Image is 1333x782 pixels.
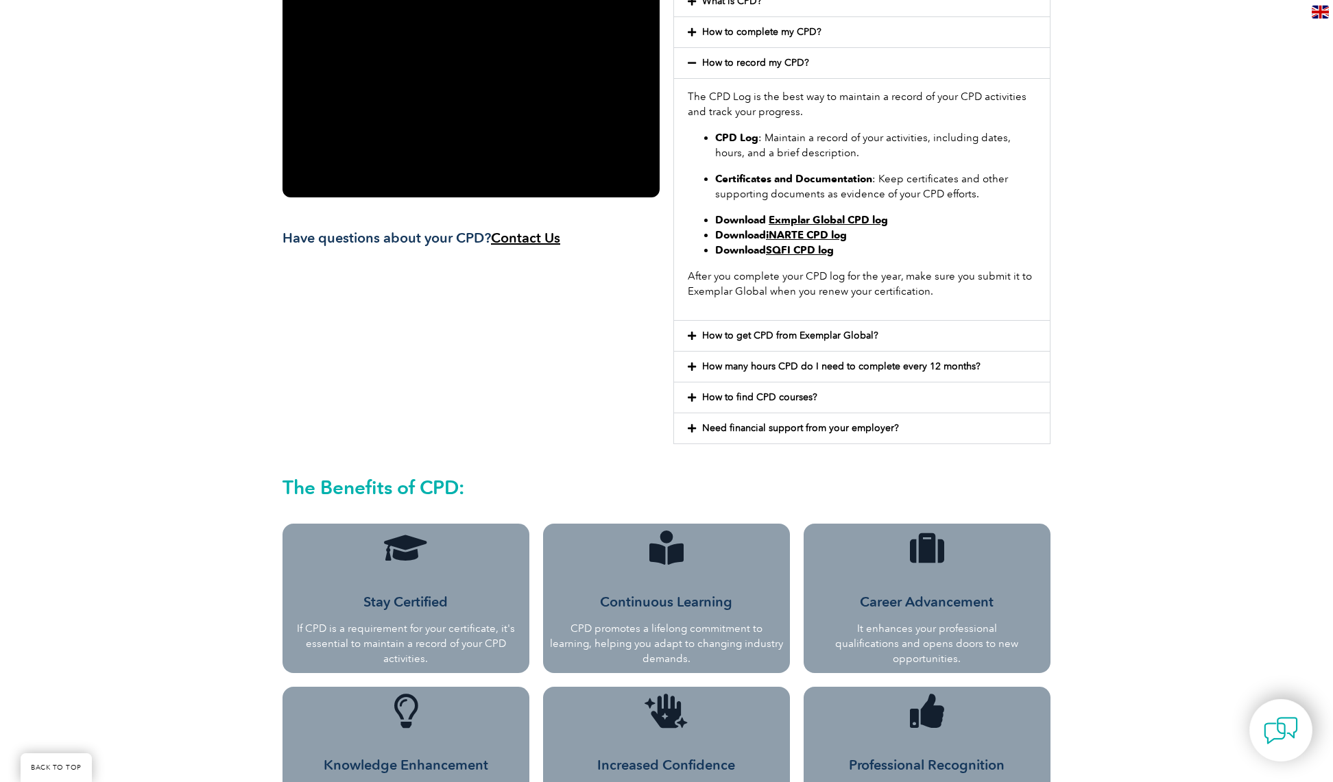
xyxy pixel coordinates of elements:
strong: Download [715,229,847,241]
div: How to record my CPD? [674,48,1050,78]
img: en [1312,5,1329,19]
span: Career Advancement [860,594,994,610]
div: How to find CPD courses? [674,382,1050,413]
div: Need financial support from your employer? [674,413,1050,443]
p: If CPD is a requirement for your certificate, it's essential to maintain a record of your CPD act... [289,621,523,666]
span: Professional Recognition [849,757,1005,773]
div: How to record my CPD? [674,78,1050,320]
strong: CPD Log [715,132,758,144]
a: Exmplar Global CPD log [769,214,888,226]
a: How to find CPD courses? [702,391,817,403]
a: Contact Us [491,230,560,246]
p: : Maintain a record of your activities, including dates, hours, and a brief description. [715,130,1036,160]
div: How to get CPD from Exemplar Global? [674,321,1050,351]
span: Knowledge Enhancement [324,757,488,773]
p: After you complete your CPD log for the year, make sure you submit it to Exemplar Global when you... [688,269,1036,299]
div: How to complete my CPD? [674,17,1050,47]
img: contact-chat.png [1264,713,1298,748]
h2: The Benefits of CPD: [283,476,1050,498]
a: iNARTE CPD log [766,229,847,241]
a: How to complete my CPD? [702,26,821,38]
strong: Download [715,244,834,256]
a: BACK TO TOP [21,753,92,782]
strong: Certificates and Documentation [715,173,872,185]
div: How many hours CPD do I need to complete every 12 months? [674,352,1050,382]
p: : Keep certificates and other supporting documents as evidence of your CPD efforts. [715,171,1036,201]
span: Increased Confidence [597,757,735,773]
a: SQFI CPD log [766,244,834,256]
p: It enhances your professional qualifications and opens doors to new opportunities. [831,621,1023,666]
a: How many hours CPD do I need to complete every 12 months? [702,361,981,372]
p: CPD promotes a lifelong commitment to learning, helping you adapt to changing industry demands. [550,621,783,666]
a: How to get CPD from Exemplar Global? [702,330,878,341]
h3: Have questions about your CPD? [283,230,660,247]
p: The CPD Log is the best way to maintain a record of your CPD activities and track your progress. [688,89,1036,119]
strong: Download [715,214,766,226]
span: Continuous Learning [600,594,732,610]
a: How to record my CPD? [702,57,809,69]
span: Stay Certified [363,594,448,610]
a: Need financial support from your employer? [702,422,899,434]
